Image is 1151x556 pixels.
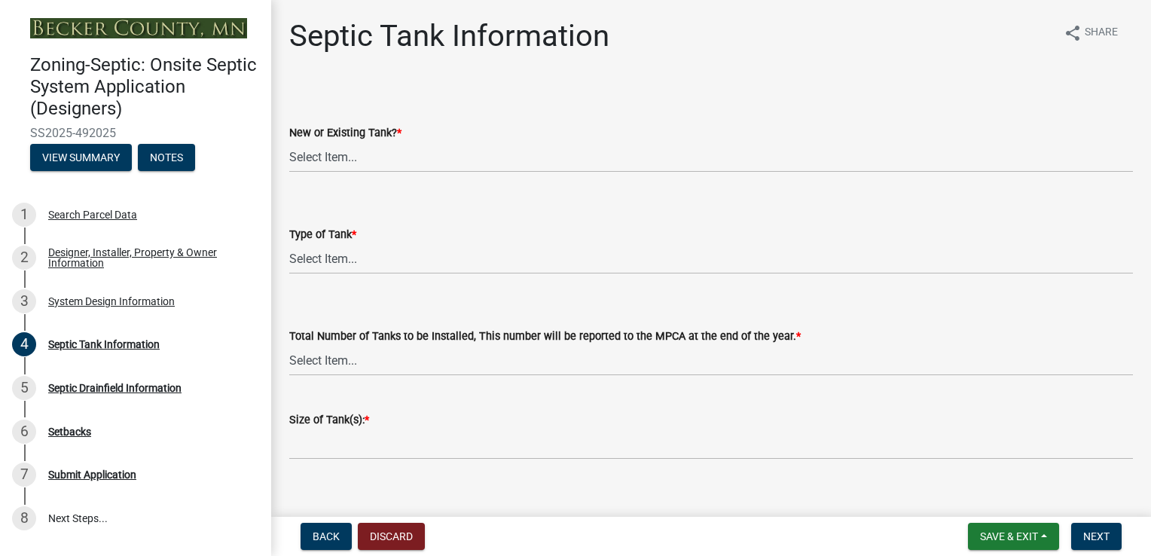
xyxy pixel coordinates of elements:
[12,246,36,270] div: 2
[48,339,160,350] div: Septic Tank Information
[289,128,401,139] label: New or Existing Tank?
[12,420,36,444] div: 6
[1085,24,1118,42] span: Share
[48,469,136,480] div: Submit Application
[48,209,137,220] div: Search Parcel Data
[313,530,340,542] span: Back
[48,247,247,268] div: Designer, Installer, Property & Owner Information
[980,530,1038,542] span: Save & Exit
[30,18,247,38] img: Becker County, Minnesota
[1083,530,1110,542] span: Next
[289,331,801,342] label: Total Number of Tanks to be Installed, This number will be reported to the MPCA at the end of the...
[1064,24,1082,42] i: share
[12,332,36,356] div: 4
[289,415,369,426] label: Size of Tank(s):
[301,523,352,550] button: Back
[30,144,132,171] button: View Summary
[138,152,195,164] wm-modal-confirm: Notes
[138,144,195,171] button: Notes
[12,376,36,400] div: 5
[289,18,609,54] h1: Septic Tank Information
[30,126,241,140] span: SS2025-492025
[48,296,175,307] div: System Design Information
[12,506,36,530] div: 8
[1052,18,1130,47] button: shareShare
[48,426,91,437] div: Setbacks
[358,523,425,550] button: Discard
[30,152,132,164] wm-modal-confirm: Summary
[48,383,182,393] div: Septic Drainfield Information
[12,203,36,227] div: 1
[289,230,356,240] label: Type of Tank
[968,523,1059,550] button: Save & Exit
[12,289,36,313] div: 3
[1071,523,1122,550] button: Next
[12,463,36,487] div: 7
[30,54,259,119] h4: Zoning-Septic: Onsite Septic System Application (Designers)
